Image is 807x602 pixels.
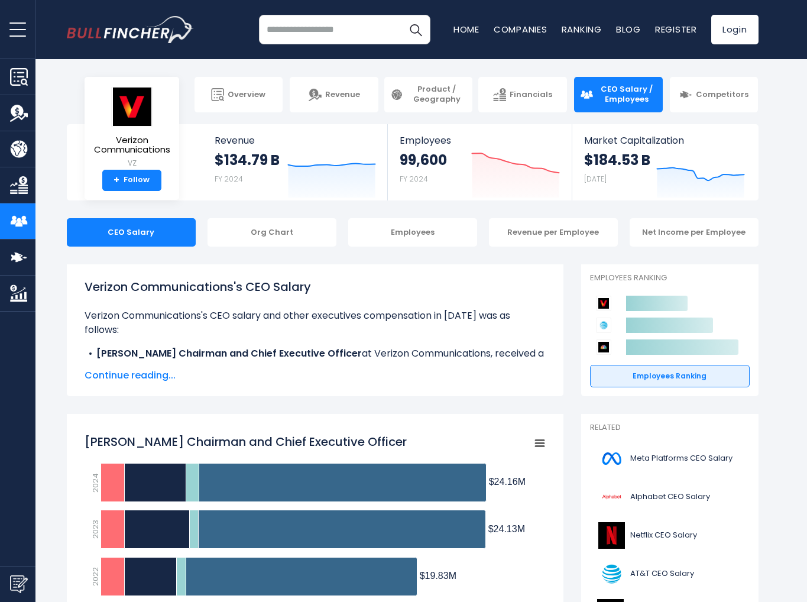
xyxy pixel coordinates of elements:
[85,347,546,375] li: at Verizon Communications, received a total compensation of $24.16 M in [DATE].
[630,492,710,502] span: Alphabet CEO Salary
[597,445,627,472] img: META logo
[215,151,280,169] strong: $134.79 B
[203,124,388,200] a: Revenue $134.79 B FY 2024
[90,473,101,493] text: 2024
[400,174,428,184] small: FY 2024
[590,558,750,590] a: AT&T CEO Salary
[94,135,170,155] span: Verizon Communications
[453,23,479,35] a: Home
[711,15,759,44] a: Login
[590,442,750,475] a: Meta Platforms CEO Salary
[630,454,733,464] span: Meta Platforms CEO Salary
[596,296,611,311] img: Verizon Communications competitors logo
[590,481,750,513] a: Alphabet CEO Salary
[670,77,759,112] a: Competitors
[572,124,757,200] a: Market Capitalization $184.53 B [DATE]
[489,218,618,247] div: Revenue per Employee
[407,85,467,105] span: Product / Geography
[597,85,657,105] span: CEO Salary / Employees
[208,218,336,247] div: Org Chart
[85,433,407,450] tspan: [PERSON_NAME] Chairman and Chief Executive Officer
[195,77,283,112] a: Overview
[488,524,524,534] tspan: $24.13M
[400,135,560,146] span: Employees
[597,522,627,549] img: NFLX logo
[90,520,101,539] text: 2023
[596,318,611,333] img: AT&T competitors logo
[488,477,525,487] tspan: $24.16M
[597,561,627,587] img: T logo
[630,530,697,540] span: Netflix CEO Salary
[348,218,477,247] div: Employees
[85,368,546,383] span: Continue reading...
[102,170,161,191] a: +Follow
[655,23,697,35] a: Register
[616,23,641,35] a: Blog
[590,365,750,387] a: Employees Ranking
[596,339,611,355] img: Comcast Corporation competitors logo
[325,90,360,100] span: Revenue
[630,218,759,247] div: Net Income per Employee
[67,218,196,247] div: CEO Salary
[401,15,430,44] button: Search
[388,124,572,200] a: Employees 99,600 FY 2024
[584,174,607,184] small: [DATE]
[215,174,243,184] small: FY 2024
[290,77,378,112] a: Revenue
[114,175,119,186] strong: +
[96,347,362,360] b: [PERSON_NAME] Chairman and Chief Executive Officer
[584,135,745,146] span: Market Capitalization
[590,273,750,283] p: Employees Ranking
[85,309,546,337] p: Verizon Communications's CEO salary and other executives compensation in [DATE] was as follows:
[478,77,567,112] a: Financials
[215,135,376,146] span: Revenue
[590,423,750,433] p: Related
[228,90,265,100] span: Overview
[384,77,473,112] a: Product / Geography
[67,16,194,43] img: bullfincher logo
[584,151,650,169] strong: $184.53 B
[597,484,627,510] img: GOOGL logo
[67,16,194,43] a: Go to homepage
[85,278,546,296] h1: Verizon Communications's CEO Salary
[510,90,552,100] span: Financials
[590,519,750,552] a: Netflix CEO Salary
[494,23,547,35] a: Companies
[630,569,694,579] span: AT&T CEO Salary
[696,90,748,100] span: Competitors
[94,158,170,169] small: VZ
[419,571,456,581] tspan: $19.83M
[90,567,101,586] text: 2022
[562,23,602,35] a: Ranking
[400,151,447,169] strong: 99,600
[574,77,663,112] a: CEO Salary / Employees
[93,86,171,170] a: Verizon Communications VZ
